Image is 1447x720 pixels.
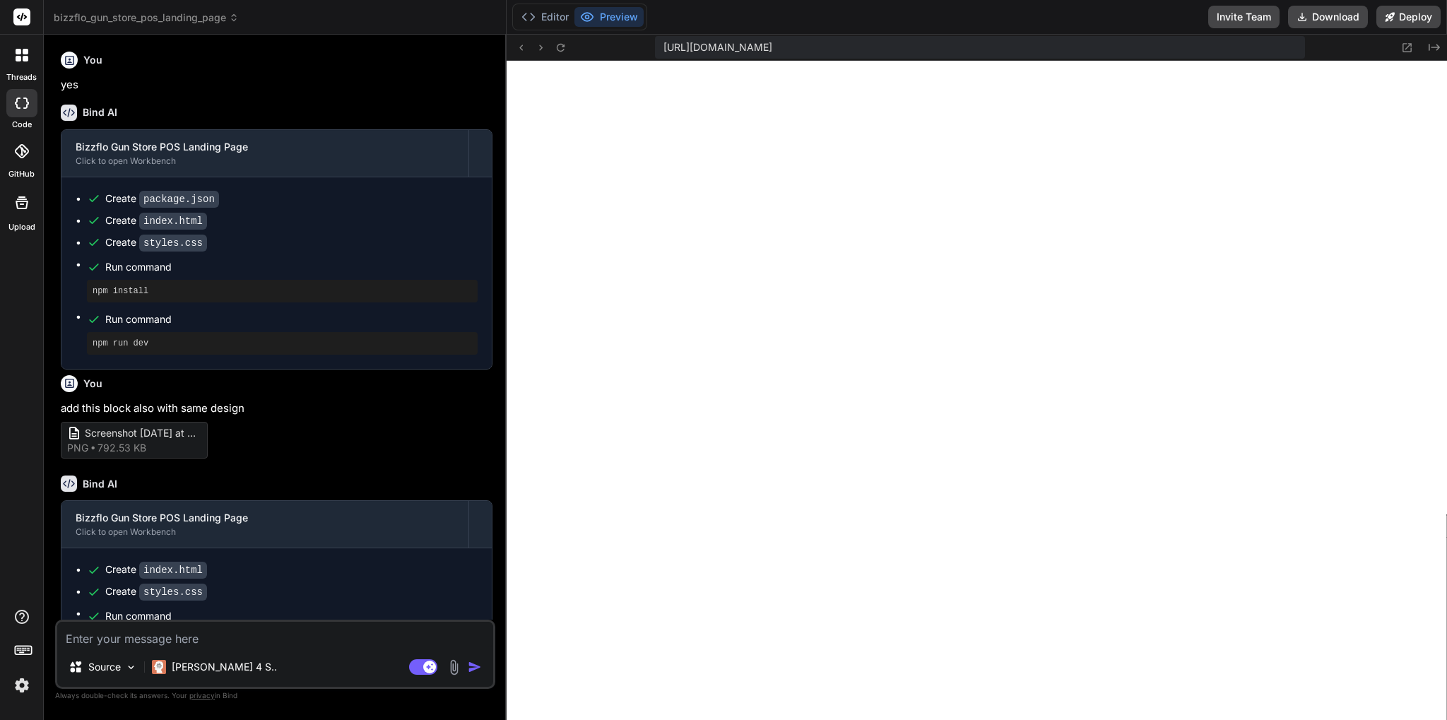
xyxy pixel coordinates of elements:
[6,71,37,83] label: threads
[61,401,492,417] p: add this block also with same design
[105,260,478,274] span: Run command
[1376,6,1441,28] button: Deploy
[125,661,137,673] img: Pick Models
[574,7,644,27] button: Preview
[55,689,495,702] p: Always double-check its answers. Your in Bind
[1208,6,1280,28] button: Invite Team
[67,441,88,455] span: png
[139,191,219,208] code: package.json
[152,660,166,674] img: Claude 4 Sonnet
[446,659,462,675] img: attachment
[1288,6,1368,28] button: Download
[105,562,207,577] div: Create
[61,77,492,93] p: yes
[83,477,117,491] h6: Bind AI
[85,426,198,441] span: Screenshot [DATE] at [DATE] Firearm Range and Gun Shop POS (Point Of Sale) Firearm Range Software
[468,660,482,674] img: icon
[8,168,35,180] label: GitHub
[10,673,34,697] img: settings
[139,562,207,579] code: index.html
[83,377,102,391] h6: You
[663,40,772,54] span: [URL][DOMAIN_NAME]
[76,140,454,154] div: Bizzflo Gun Store POS Landing Page
[12,119,32,131] label: code
[172,660,277,674] p: [PERSON_NAME] 4 S..
[139,235,207,252] code: styles.css
[8,221,35,233] label: Upload
[105,312,478,326] span: Run command
[105,584,207,599] div: Create
[76,511,454,525] div: Bizzflo Gun Store POS Landing Page
[105,609,478,623] span: Run command
[93,285,472,297] pre: npm install
[76,155,454,167] div: Click to open Workbench
[139,584,207,601] code: styles.css
[54,11,239,25] span: bizzflo_gun_store_pos_landing_page
[61,501,468,548] button: Bizzflo Gun Store POS Landing PageClick to open Workbench
[61,130,468,177] button: Bizzflo Gun Store POS Landing PageClick to open Workbench
[105,191,219,206] div: Create
[516,7,574,27] button: Editor
[76,526,454,538] div: Click to open Workbench
[189,691,215,700] span: privacy
[105,213,207,228] div: Create
[88,660,121,674] p: Source
[83,53,102,67] h6: You
[98,441,146,455] span: 792.53 KB
[83,105,117,119] h6: Bind AI
[93,338,472,349] pre: npm run dev
[507,61,1447,720] iframe: Preview
[105,235,207,250] div: Create
[139,213,207,230] code: index.html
